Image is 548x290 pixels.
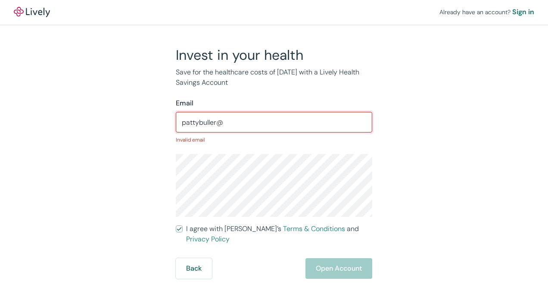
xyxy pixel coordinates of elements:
button: Back [176,258,212,279]
p: Invalid email [176,136,372,144]
a: Privacy Policy [186,234,230,244]
a: Terms & Conditions [283,224,345,233]
a: Sign in [512,7,534,17]
label: Email [176,98,193,108]
h2: Invest in your health [176,46,372,64]
img: Lively [14,7,50,17]
span: I agree with [PERSON_NAME]’s and [186,224,372,244]
p: Save for the healthcare costs of [DATE] with a Lively Health Savings Account [176,67,372,88]
div: Already have an account? [439,7,534,17]
a: LivelyLively [14,7,50,17]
